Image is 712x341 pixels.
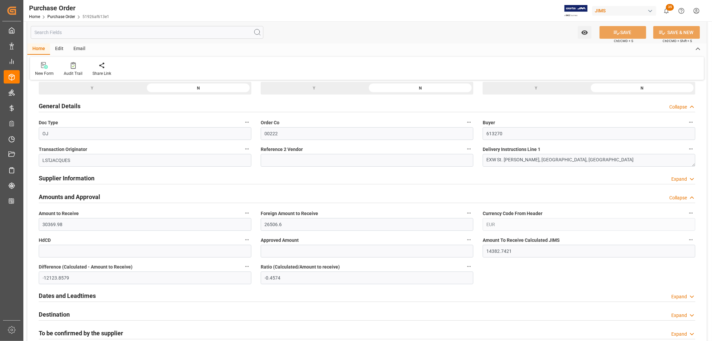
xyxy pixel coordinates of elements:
h2: Supplier Information [39,174,94,183]
button: SAVE [600,26,646,39]
div: New Form [35,70,54,76]
div: Edit [50,43,68,55]
div: Home [27,43,50,55]
h2: To be confirmed by the supplier [39,329,123,338]
span: Amount To Receive Calculated JIMS [483,237,560,244]
div: Purchase Order [29,3,109,13]
span: Buyer [483,119,495,126]
div: Audit Trail [64,70,82,76]
span: Amount to Receive [39,210,79,217]
h2: General Details [39,102,80,111]
div: Expand [671,176,687,183]
span: Reference 2 Vendor [261,146,303,153]
button: Ratio (Calculated/Amount to receive) [465,262,473,271]
div: Expand [671,293,687,300]
button: Amount to Receive [243,209,251,217]
div: Collapse [669,104,687,111]
div: Y [483,82,589,95]
button: Transaction Originator [243,145,251,153]
button: Order Co [465,118,473,127]
div: Y [261,82,367,95]
textarea: EXW St. [PERSON_NAME], [GEOGRAPHIC_DATA], [GEOGRAPHIC_DATA] [483,154,695,167]
div: Email [68,43,90,55]
span: Transaction Originator [39,146,87,153]
button: open menu [578,26,591,39]
button: Help Center [674,3,689,18]
span: Doc Type [39,119,58,126]
button: Difference (Calculated - Amount to Receive) [243,262,251,271]
button: HdCD [243,235,251,244]
div: Y [39,82,145,95]
span: HdCD [39,237,51,244]
span: Foreign Amount to Receive [261,210,318,217]
button: Buyer [687,118,695,127]
div: JIMS [592,6,656,16]
button: JIMS [592,4,659,17]
span: Currency Code From Header [483,210,542,217]
input: Search Fields [31,26,263,39]
span: Approved Amount [261,237,299,244]
span: Delivery Instructions Line 1 [483,146,540,153]
button: Approved Amount [465,235,473,244]
img: Exertis%20JAM%20-%20Email%20Logo.jpg_1722504956.jpg [564,5,587,17]
div: Share Link [92,70,111,76]
a: Purchase Order [47,14,75,19]
span: Ctrl/CMD + Shift + S [663,38,692,43]
h2: Dates and Leadtimes [39,291,96,300]
span: Ctrl/CMD + S [614,38,633,43]
button: Amount To Receive Calculated JIMS [687,235,695,244]
div: Expand [671,312,687,319]
span: Order Co [261,119,279,126]
a: Home [29,14,40,19]
div: N [367,82,474,95]
button: Currency Code From Header [687,209,695,217]
div: N [145,82,252,95]
h2: Destination [39,310,70,319]
span: Difference (Calculated - Amount to Receive) [39,264,133,271]
span: 35 [666,4,674,11]
button: Delivery Instructions Line 1 [687,145,695,153]
span: Ratio (Calculated/Amount to receive) [261,264,340,271]
div: Collapse [669,194,687,201]
div: N [589,82,696,95]
button: Foreign Amount to Receive [465,209,473,217]
div: Expand [671,331,687,338]
button: show 35 new notifications [659,3,674,18]
button: Doc Type [243,118,251,127]
button: SAVE & NEW [653,26,700,39]
h2: Amounts and Approval [39,192,100,201]
button: Reference 2 Vendor [465,145,473,153]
